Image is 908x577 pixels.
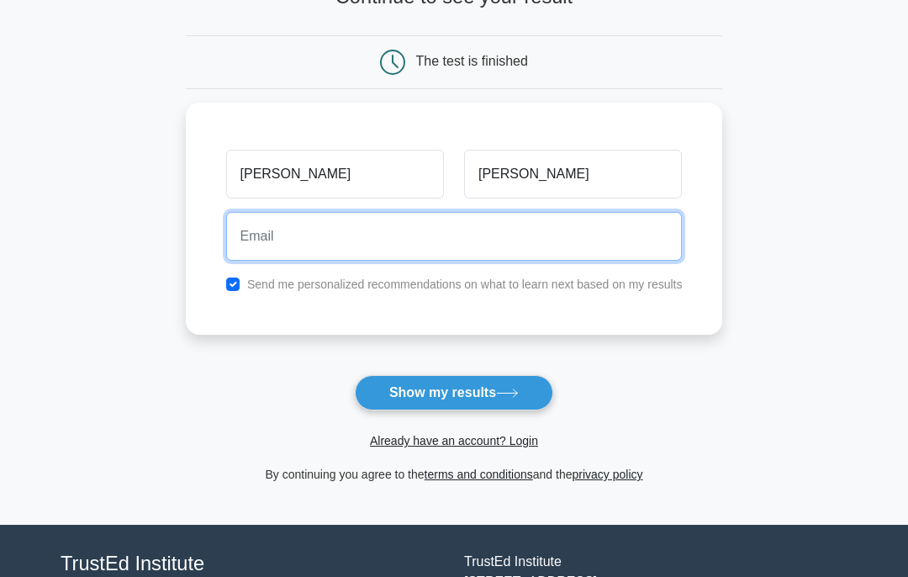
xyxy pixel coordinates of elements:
button: Show my results [355,375,553,410]
a: Already have an account? Login [370,434,538,447]
div: By continuing you agree to the and the [176,464,733,484]
a: privacy policy [573,468,643,481]
div: The test is finished [416,54,528,68]
input: Email [226,212,683,261]
h4: TrustEd Institute [61,552,444,575]
a: terms and conditions [425,468,533,481]
input: First name [226,150,444,199]
label: Send me personalized recommendations on what to learn next based on my results [247,278,683,291]
input: Last name [464,150,682,199]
